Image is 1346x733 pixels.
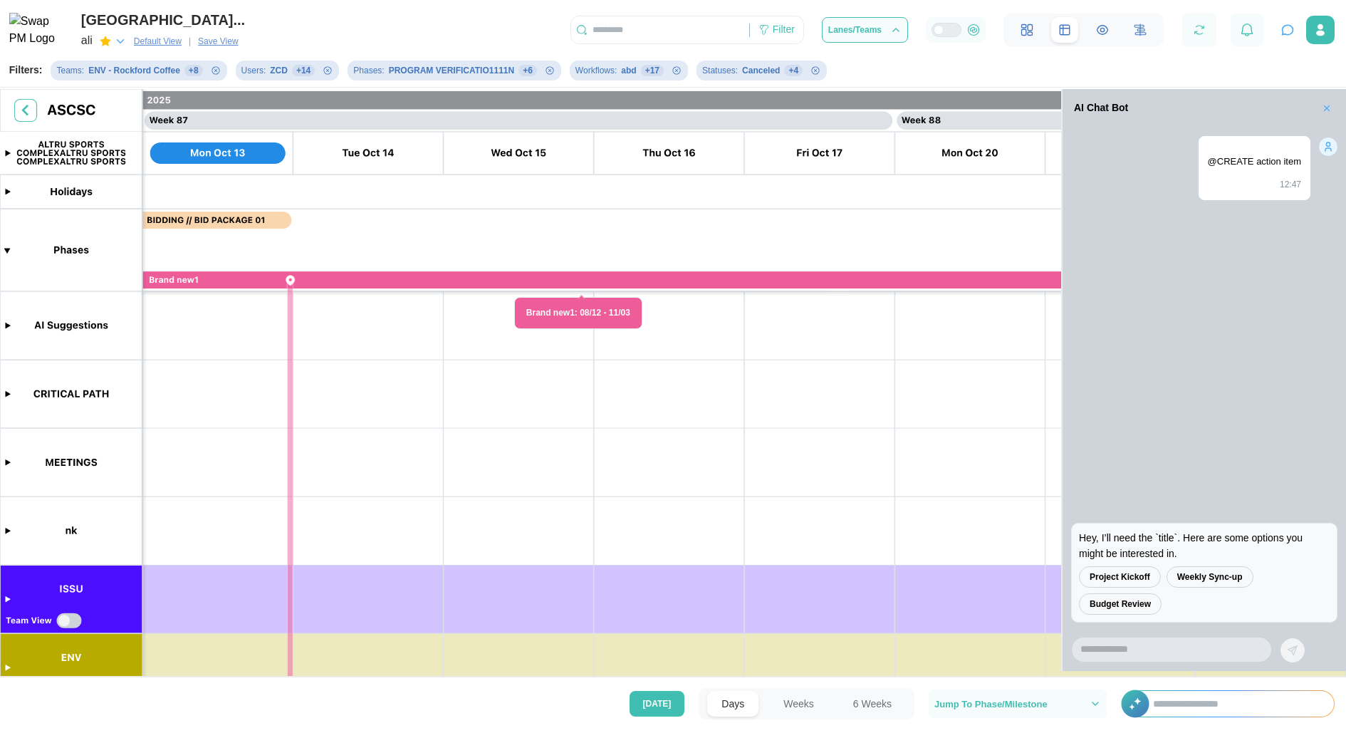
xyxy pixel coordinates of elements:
button: Close chat [1319,100,1335,116]
button: Save View [192,33,244,49]
button: Remove Workflows filter [671,65,682,76]
p: @CREATE action item [1208,155,1301,169]
div: Statuses : [702,64,738,78]
div: + 6 [518,65,537,76]
button: Remove Phases filter [544,65,555,76]
img: Swap PM Logo [9,13,67,48]
button: Project Kickoff [1079,566,1161,588]
button: [DATE] [630,691,685,717]
div: PROGRAM VERIFICATIO1111N [389,64,514,78]
button: Remove Statuses filter [810,65,821,76]
button: Jump To Phase/Milestone [929,690,1107,718]
button: Remove Users filter [322,65,333,76]
button: Days [707,691,758,717]
div: Filter [750,18,803,42]
button: Weekly Sync-up [1167,566,1253,588]
span: Default View [134,34,182,48]
span: Project Kickoff [1090,567,1150,587]
div: Teams : [56,64,84,78]
span: Lanes/Teams [828,26,882,34]
div: AI Chat Bot [1074,100,1128,116]
button: Refresh Grid [1189,20,1209,40]
div: Phases : [353,64,384,78]
div: Hey, I’ll need the `title`. Here are some options you might be interested in. [1079,531,1330,561]
button: Weeks [769,691,828,717]
div: Canceled [742,64,780,78]
button: Close chat [1278,20,1298,40]
button: 6 Weeks [839,691,906,717]
div: abd [621,64,636,78]
div: + [1121,690,1335,717]
span: Save View [198,34,238,48]
div: Brand new1: 08/12 - 11/03 [514,297,642,329]
button: Budget Review [1079,593,1162,615]
div: + 8 [184,65,203,76]
span: [DATE] [643,692,672,716]
div: + 4 [784,65,803,76]
div: ENV - Rockford Coffee [88,64,180,78]
div: Filter [773,22,795,38]
div: + 14 [292,65,315,76]
button: ali [81,31,127,51]
div: + 17 [641,65,664,76]
button: Default View [128,33,187,49]
span: Jump To Phase/Milestone [934,700,1048,709]
span: Weekly Sync-up [1177,567,1243,587]
div: Filters: [9,63,43,78]
div: ali [81,32,93,50]
div: ZCD [270,64,288,78]
div: | [189,35,191,48]
div: 12:47 [1208,178,1301,192]
button: Remove Teams filter [210,65,221,76]
div: Workflows : [575,64,617,78]
div: Users : [241,64,266,78]
button: Lanes/Teams [822,17,908,43]
div: [GEOGRAPHIC_DATA]... [81,9,245,31]
span: Budget Review [1090,594,1151,614]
